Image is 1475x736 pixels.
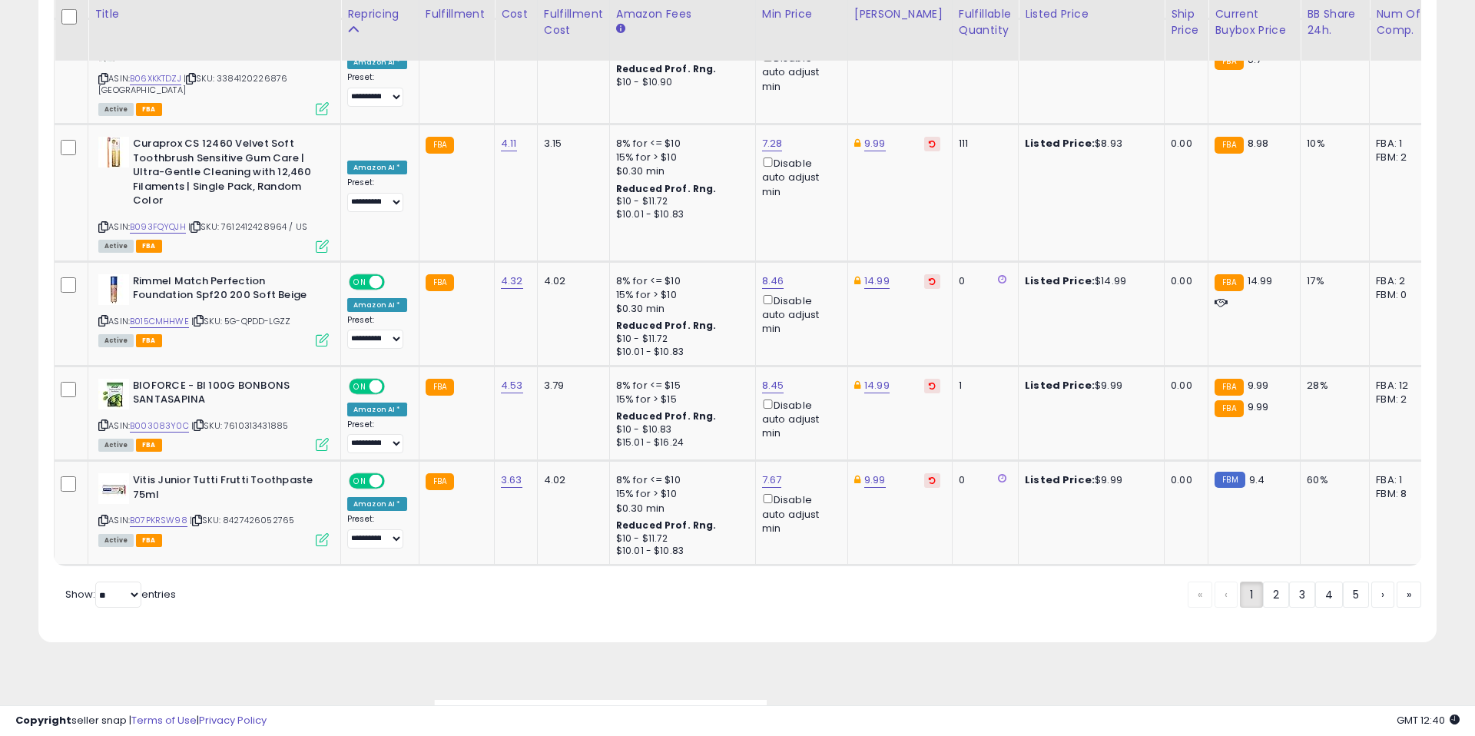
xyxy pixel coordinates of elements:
div: ASIN: [98,31,329,114]
span: FBA [136,240,162,253]
a: 7.67 [762,472,782,488]
small: FBM [1215,472,1245,488]
span: 14.99 [1248,274,1273,288]
a: 5 [1343,582,1369,608]
div: [PERSON_NAME] [854,6,946,22]
small: FBA [426,137,454,154]
a: 3.63 [501,472,522,488]
div: Title [94,6,334,22]
span: FBA [136,534,162,547]
div: BB Share 24h. [1307,6,1363,38]
div: FBM: 0 [1376,288,1427,302]
img: 31UEdriNBYL._SL40_.jpg [98,274,129,305]
div: 15% for > $10 [616,487,744,501]
div: $10.01 - $10.83 [616,208,744,221]
small: Amazon Fees. [616,22,625,36]
div: Cost [501,6,531,22]
div: 60% [1307,473,1357,487]
div: 28% [1307,379,1357,393]
small: FBA [426,274,454,291]
small: FBA [1215,274,1243,291]
a: 14.99 [864,378,890,393]
div: 8% for <= $10 [616,274,744,288]
div: 1 [959,379,1006,393]
div: Num of Comp. [1376,6,1432,38]
small: FBA [1215,400,1243,417]
span: FBA [136,334,162,347]
span: ON [350,380,370,393]
div: Listed Price [1025,6,1158,22]
span: OFF [383,380,407,393]
small: FBA [1215,137,1243,154]
a: 4.11 [501,136,517,151]
span: FBA [136,103,162,116]
div: 10% [1307,137,1357,151]
a: B015CMHHWE [130,315,189,328]
div: ASIN: [98,473,329,545]
span: 8.98 [1248,136,1269,151]
div: $0.30 min [616,302,744,316]
b: Vitis Junior Tutti Frutti Toothpaste 75ml [133,473,320,506]
div: Disable auto adjust min [762,491,836,535]
div: Fulfillable Quantity [959,6,1012,38]
div: 0 [959,473,1006,487]
span: » [1407,587,1411,602]
div: Current Buybox Price [1215,6,1294,38]
span: All listings currently available for purchase on Amazon [98,534,134,547]
span: All listings currently available for purchase on Amazon [98,103,134,116]
div: $14.99 [1025,274,1152,288]
b: Reduced Prof. Rng. [616,319,717,332]
a: 8.46 [762,274,784,289]
div: 4.02 [544,274,598,288]
div: ASIN: [98,379,329,450]
div: 3.79 [544,379,598,393]
img: 311Txh1oSPL._SL40_.jpg [98,473,129,504]
div: 8% for <= $10 [616,473,744,487]
span: 9.99 [1248,378,1269,393]
div: 0.00 [1171,274,1196,288]
span: All listings currently available for purchase on Amazon [98,240,134,253]
span: | SKU: 5G-QPDD-LGZZ [191,315,290,327]
div: 0 [959,274,1006,288]
span: OFF [383,275,407,288]
div: FBA: 2 [1376,274,1427,288]
div: 8% for <= $10 [616,137,744,151]
div: $9.99 [1025,379,1152,393]
div: Amazon AI * [347,298,407,312]
div: Preset: [347,72,407,107]
div: FBM: 8 [1376,487,1427,501]
div: $0.30 min [616,164,744,178]
div: Ship Price [1171,6,1202,38]
div: FBA: 1 [1376,473,1427,487]
div: Fulfillment Cost [544,6,603,38]
a: 9.99 [864,472,886,488]
small: FBA [1215,379,1243,396]
div: ASIN: [98,137,329,250]
div: Amazon AI * [347,55,407,69]
div: FBM: 2 [1376,151,1427,164]
b: Reduced Prof. Rng. [616,62,717,75]
div: FBA: 1 [1376,137,1427,151]
a: 4.53 [501,378,523,393]
a: B093FQYQJH [130,220,186,234]
a: 4.32 [501,274,523,289]
div: Disable auto adjust min [762,49,836,94]
span: | SKU: 8427426052765 [190,514,294,526]
a: 2 [1263,582,1289,608]
small: FBA [1215,53,1243,70]
div: Disable auto adjust min [762,396,836,441]
div: 3.15 [544,137,598,151]
b: Listed Price: [1025,274,1095,288]
b: Rimmel Match Perfection Foundation Spf20 200 Soft Beige [133,274,320,307]
div: Amazon AI * [347,497,407,511]
a: 9.99 [864,136,886,151]
div: 15% for > $10 [616,288,744,302]
span: Show: entries [65,587,176,602]
div: $10 - $10.90 [616,76,744,89]
div: Repricing [347,6,413,22]
img: 41LsGRIN8nL._SL40_.jpg [98,379,129,409]
img: 412q8l92nJL._SL40_.jpg [98,137,129,167]
div: Preset: [347,177,407,212]
a: B003083Y0C [130,419,189,433]
div: ASIN: [98,274,329,346]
